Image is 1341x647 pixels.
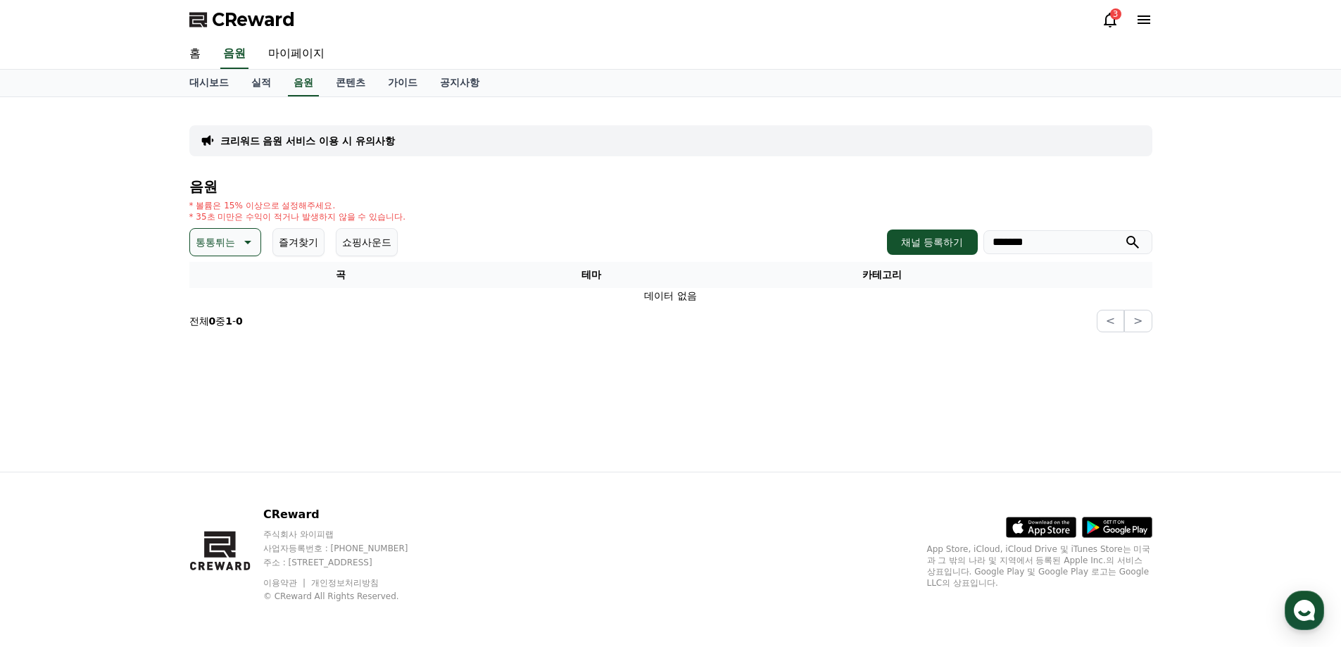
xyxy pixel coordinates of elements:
button: 즐겨찾기 [272,228,325,256]
a: 홈 [178,39,212,69]
a: CReward [189,8,295,31]
strong: 0 [209,315,216,327]
a: 개인정보처리방침 [311,578,379,588]
a: 대시보드 [178,70,240,96]
p: 주소 : [STREET_ADDRESS] [263,557,435,568]
a: 마이페이지 [257,39,336,69]
button: 쇼핑사운드 [336,228,398,256]
a: 음원 [220,39,248,69]
p: 주식회사 와이피랩 [263,529,435,540]
span: 대화 [129,468,146,479]
a: 크리워드 음원 서비스 이용 시 유의사항 [220,134,395,148]
button: 통통튀는 [189,228,261,256]
a: 3 [1102,11,1119,28]
span: 홈 [44,467,53,479]
p: * 35초 미만은 수익이 적거나 발생하지 않을 수 있습니다. [189,211,406,222]
a: 음원 [288,70,319,96]
a: 공지사항 [429,70,491,96]
a: 홈 [4,446,93,482]
a: 가이드 [377,70,429,96]
a: 이용약관 [263,578,308,588]
h4: 음원 [189,179,1152,194]
span: 설정 [218,467,234,479]
div: 3 [1110,8,1121,20]
p: © CReward All Rights Reserved. [263,591,435,602]
p: 사업자등록번호 : [PHONE_NUMBER] [263,543,435,554]
strong: 0 [236,315,243,327]
p: * 볼륨은 15% 이상으로 설정해주세요. [189,200,406,211]
button: > [1124,310,1152,332]
a: 설정 [182,446,270,482]
p: 전체 중 - [189,314,243,328]
strong: 1 [225,315,232,327]
button: < [1097,310,1124,332]
th: 테마 [493,262,691,288]
p: CReward [263,506,435,523]
th: 카테고리 [691,262,1074,288]
button: 채널 등록하기 [887,230,977,255]
p: App Store, iCloud, iCloud Drive 및 iTunes Store는 미국과 그 밖의 나라 및 지역에서 등록된 Apple Inc.의 서비스 상표입니다. Goo... [927,544,1152,589]
a: 콘텐츠 [325,70,377,96]
span: CReward [212,8,295,31]
a: 실적 [240,70,282,96]
td: 데이터 없음 [189,288,1152,304]
p: 통통튀는 [196,232,235,252]
th: 곡 [189,262,493,288]
a: 대화 [93,446,182,482]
